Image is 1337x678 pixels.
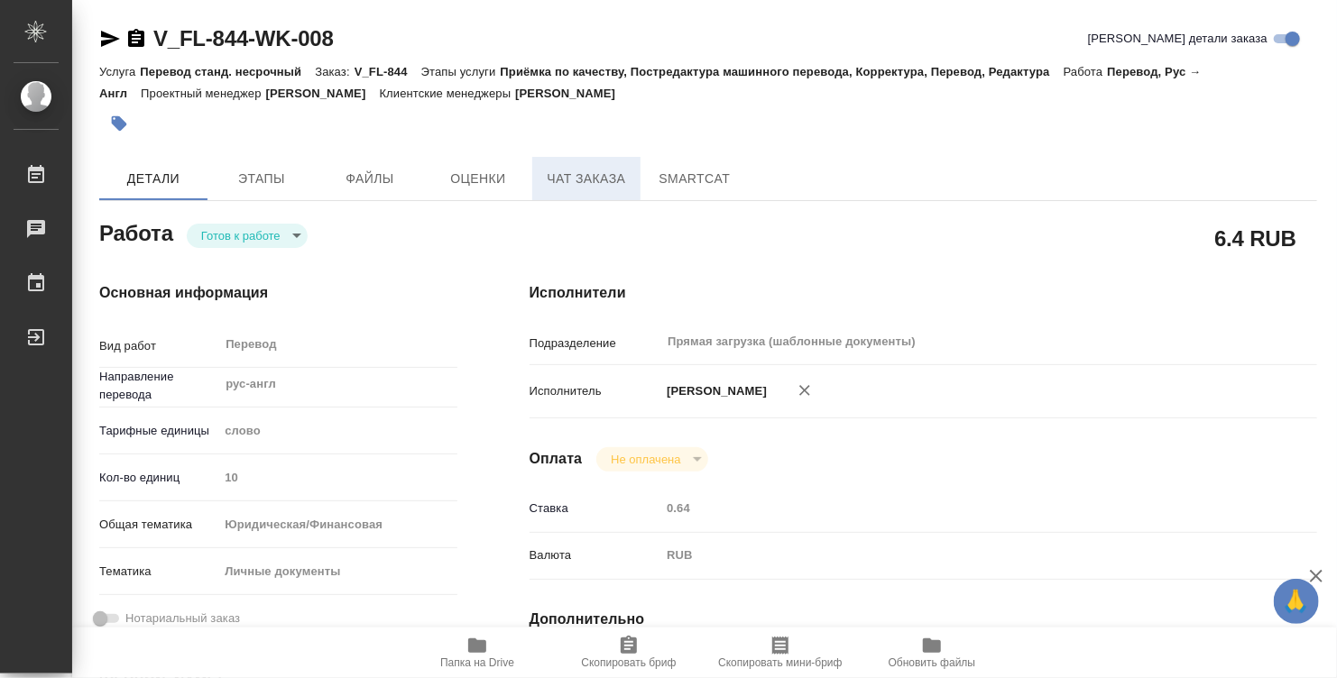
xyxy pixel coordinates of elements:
[99,282,457,304] h4: Основная информация
[218,464,456,490] input: Пустое поле
[553,628,705,678] button: Скопировать бриф
[543,168,630,190] span: Чат заказа
[660,540,1251,571] div: RUB
[355,65,421,78] p: V_FL-844
[401,628,553,678] button: Папка на Drive
[435,168,521,190] span: Оценки
[327,168,413,190] span: Файлы
[581,656,676,669] span: Скопировать бриф
[530,334,661,353] p: Подразделение
[1274,579,1319,624] button: 🙏
[1088,30,1268,48] span: [PERSON_NAME] детали заказа
[1214,223,1296,253] h2: 6.4 RUB
[380,87,516,100] p: Клиентские менеджеры
[140,65,315,78] p: Перевод станд. несрочный
[785,371,825,410] button: Удалить исполнителя
[651,168,738,190] span: SmartCat
[440,656,514,669] span: Папка на Drive
[315,65,354,78] p: Заказ:
[99,104,139,143] button: Добавить тэг
[530,282,1317,304] h4: Исполнители
[99,422,218,440] p: Тарифные единицы
[1281,582,1312,620] span: 🙏
[99,28,121,50] button: Скопировать ссылку для ЯМессенджера
[99,516,218,534] p: Общая тематика
[660,382,767,400] p: [PERSON_NAME]
[218,556,456,587] div: Личные документы
[218,509,456,540] div: Юридическая/Финансовая
[889,656,976,669] span: Обновить файлы
[153,26,334,50] a: V_FL-844-WK-008
[266,87,380,100] p: [PERSON_NAME]
[99,563,218,581] p: Тематика
[125,609,240,628] span: Нотариальный заказ
[718,656,842,669] span: Скопировать мини-бриф
[110,168,197,190] span: Детали
[187,224,308,248] div: Готов к работе
[99,65,140,78] p: Услуга
[141,87,265,100] p: Проектный менеджер
[530,382,661,400] p: Исполнитель
[99,368,218,404] p: Направление перевода
[705,628,856,678] button: Скопировать мини-бриф
[515,87,629,100] p: [PERSON_NAME]
[218,168,305,190] span: Этапы
[856,628,1008,678] button: Обновить файлы
[99,337,218,355] p: Вид работ
[605,452,686,467] button: Не оплачена
[530,448,583,470] h4: Оплата
[660,495,1251,521] input: Пустое поле
[99,469,218,487] p: Кол-во единиц
[500,65,1063,78] p: Приёмка по качеству, Постредактура машинного перевода, Корректура, Перевод, Редактура
[530,609,1317,630] h4: Дополнительно
[1064,65,1108,78] p: Работа
[218,416,456,446] div: слово
[530,499,661,518] p: Ставка
[99,215,173,248] h2: Работа
[125,28,147,50] button: Скопировать ссылку
[196,228,286,243] button: Готов к работе
[530,546,661,564] p: Валюта
[596,447,707,472] div: Готов к работе
[421,65,501,78] p: Этапы услуги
